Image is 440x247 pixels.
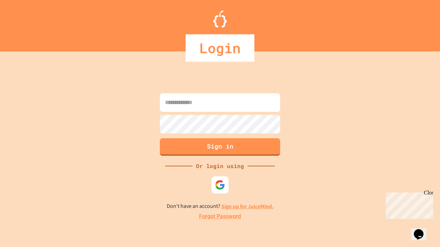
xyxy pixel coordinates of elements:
a: Forgot Password [199,212,241,221]
iframe: chat widget [383,190,433,219]
a: Sign up for JuiceMind. [221,203,274,210]
div: Login [186,34,254,62]
p: Don't have an account? [167,202,274,211]
img: Logo.svg [213,10,227,27]
div: Or login using [192,162,247,170]
iframe: chat widget [411,220,433,240]
button: Sign in [160,138,280,156]
img: google-icon.svg [215,180,225,190]
div: Chat with us now!Close [3,3,47,44]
